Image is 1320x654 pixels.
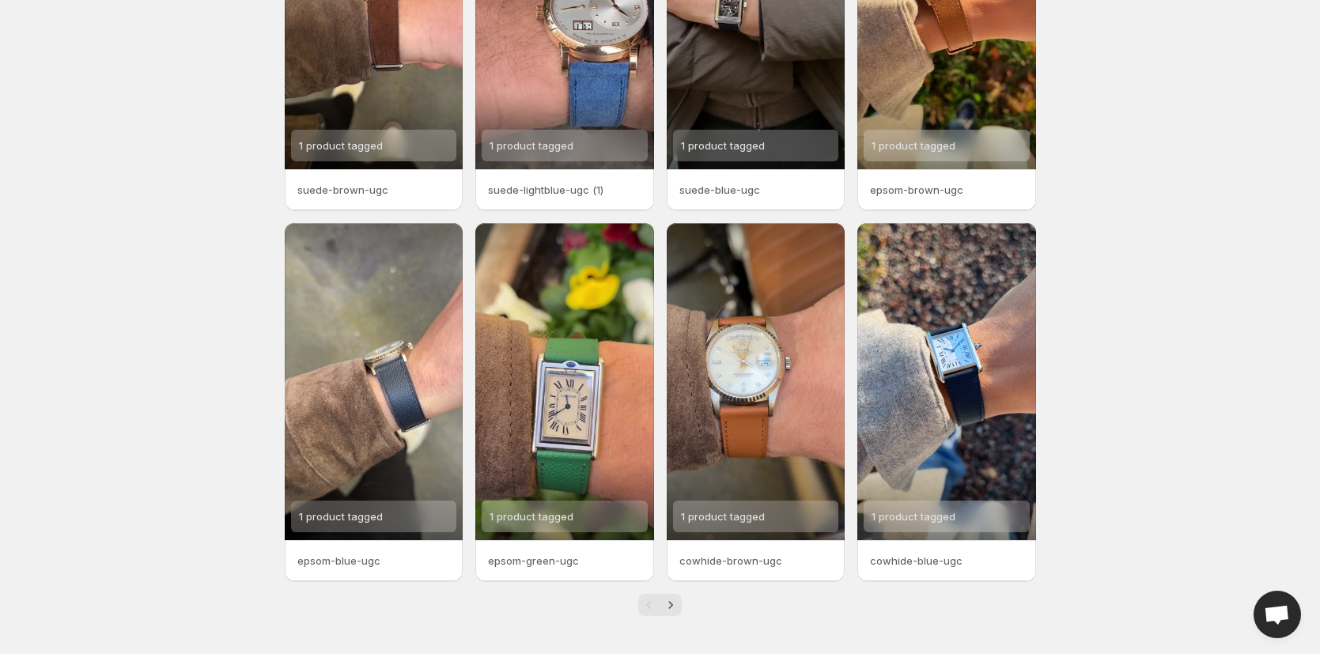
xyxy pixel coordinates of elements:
span: 1 product tagged [490,510,573,523]
span: 1 product tagged [299,510,383,523]
p: epsom-brown-ugc [870,182,1023,198]
button: Next [660,594,682,616]
span: 1 product tagged [681,139,765,152]
p: epsom-blue-ugc [297,553,451,569]
span: 1 product tagged [490,139,573,152]
span: 1 product tagged [299,139,383,152]
span: 1 product tagged [872,139,955,152]
p: epsom-green-ugc [488,553,641,569]
span: 1 product tagged [681,510,765,523]
nav: Pagination [638,594,682,616]
a: Open chat [1254,591,1301,638]
span: 1 product tagged [872,510,955,523]
p: suede-brown-ugc [297,182,451,198]
p: cowhide-blue-ugc [870,553,1023,569]
p: suede-lightblue-ugc (1) [488,182,641,198]
p: suede-blue-ugc [679,182,833,198]
p: cowhide-brown-ugc [679,553,833,569]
